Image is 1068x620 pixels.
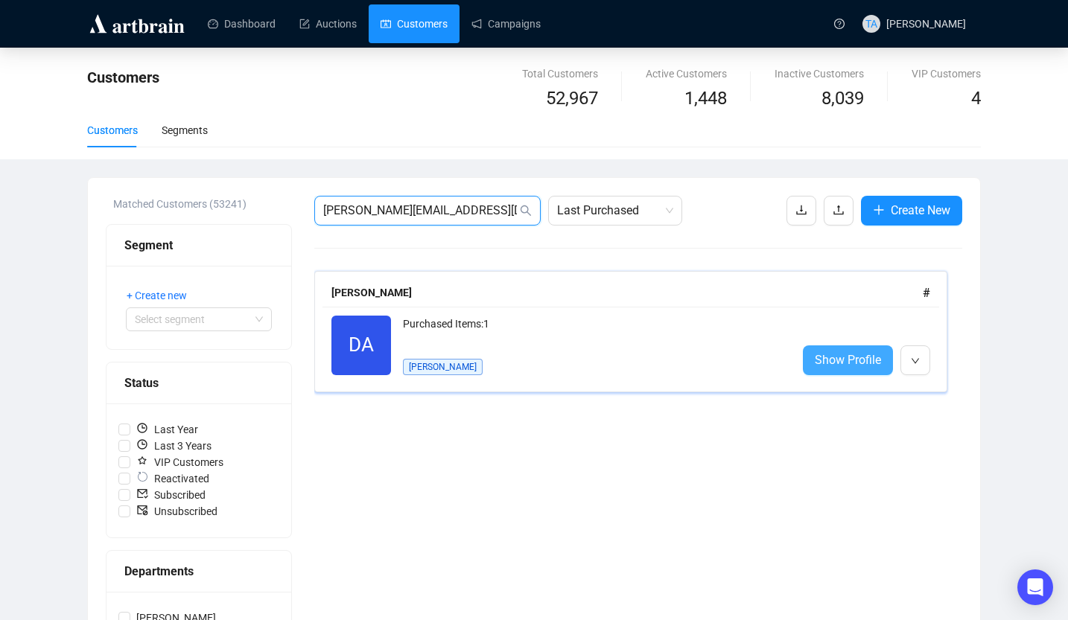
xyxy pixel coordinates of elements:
[861,196,962,226] button: Create New
[821,85,864,113] span: 8,039
[87,68,159,86] span: Customers
[87,122,138,138] div: Customers
[130,438,217,454] span: Last 3 Years
[971,88,981,109] span: 4
[891,201,950,220] span: Create New
[520,205,532,217] span: search
[314,271,962,392] a: [PERSON_NAME]#DAPurchased Items:1[PERSON_NAME]Show Profile
[381,4,448,43] a: Customers
[208,4,276,43] a: Dashboard
[803,345,893,375] a: Show Profile
[546,85,598,113] span: 52,967
[834,19,845,29] span: question-circle
[113,196,292,212] div: Matched Customers (53241)
[775,65,864,82] div: Inactive Customers
[127,287,187,304] span: + Create new
[87,12,187,36] img: logo
[403,316,785,345] div: Purchased Items: 1
[349,330,374,360] span: DA
[886,18,966,30] span: [PERSON_NAME]
[873,204,885,216] span: plus
[331,284,923,301] div: [PERSON_NAME]
[126,284,199,307] button: + Create new
[684,85,727,113] span: 1,448
[403,359,483,375] span: [PERSON_NAME]
[299,4,357,43] a: Auctions
[815,351,881,369] span: Show Profile
[130,470,215,487] span: Reactivated
[865,16,877,32] span: TA
[923,286,930,300] span: #
[795,204,807,216] span: download
[124,236,273,255] div: Segment
[130,487,212,503] span: Subscribed
[833,204,845,216] span: upload
[323,202,517,220] input: Search Customer...
[1017,569,1053,605] div: Open Intercom Messenger
[130,421,204,438] span: Last Year
[646,65,727,82] div: Active Customers
[522,65,598,82] div: Total Customers
[471,4,541,43] a: Campaigns
[557,196,673,225] span: Last Purchased
[911,357,920,365] span: down
[912,65,981,82] div: VIP Customers
[124,374,273,392] div: Status
[124,562,273,581] div: Departments
[162,122,208,138] div: Segments
[130,454,229,470] span: VIP Customers
[130,503,223,520] span: Unsubscribed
